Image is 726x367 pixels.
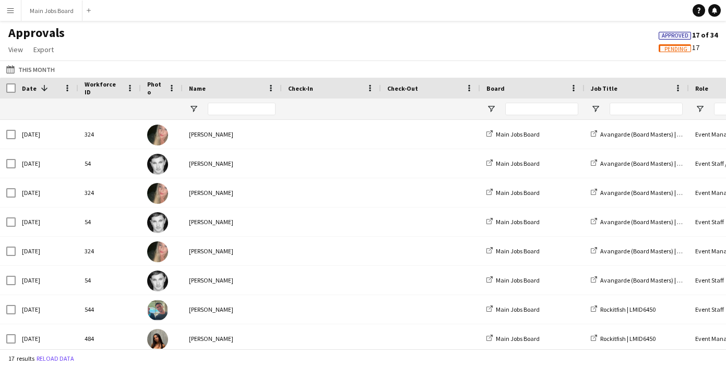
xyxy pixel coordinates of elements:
button: Reload data [34,353,76,364]
a: Main Jobs Board [486,160,540,167]
span: Pending [664,46,687,53]
div: [PERSON_NAME] [183,295,282,324]
a: Rockitfish | LMID6450 [591,335,656,342]
span: Board [486,84,505,92]
span: Avangarde (Board Masters) | LMID6666 [600,218,703,226]
img: Jay Slovick [147,271,168,291]
img: Emma Kelly [147,125,168,145]
input: Name Filter Input [208,103,276,115]
a: Main Jobs Board [486,305,540,313]
span: Role [695,84,708,92]
div: [DATE] [16,120,78,149]
span: Main Jobs Board [496,247,540,255]
a: Main Jobs Board [486,247,540,255]
div: 544 [78,295,141,324]
span: Main Jobs Board [496,335,540,342]
div: [DATE] [16,324,78,353]
button: Open Filter Menu [695,104,705,114]
span: Check-Out [387,84,418,92]
div: [DATE] [16,149,78,178]
span: 17 [659,43,699,52]
div: 484 [78,324,141,353]
span: Rockitfish | LMID6450 [600,305,656,313]
span: Check-In [288,84,313,92]
a: Export [29,43,58,56]
span: Avangarde (Board Masters) | LMID6666 [600,189,703,197]
a: View [4,43,27,56]
img: Emma Kelly [147,183,168,204]
span: Name [189,84,206,92]
span: Main Jobs Board [496,160,540,167]
span: Approved [662,32,688,39]
div: 54 [78,149,141,178]
input: Board Filter Input [505,103,578,115]
div: [PERSON_NAME] [183,266,282,295]
a: Avangarde (Board Masters) | LMID6666 [591,247,703,255]
div: [PERSON_NAME] [183,324,282,353]
a: Rockitfish | LMID6450 [591,305,656,313]
div: [DATE] [16,178,78,207]
button: Open Filter Menu [189,104,198,114]
a: Avangarde (Board Masters) | LMID6666 [591,218,703,226]
div: [DATE] [16,237,78,265]
span: Export [33,45,54,54]
a: Avangarde (Board Masters) | LMID6666 [591,189,703,197]
span: Avangarde (Board Masters) | LMID6666 [600,160,703,167]
img: Jay Slovick [147,212,168,233]
div: [DATE] [16,207,78,236]
a: Avangarde (Board Masters) | LMID6666 [591,130,703,138]
span: View [8,45,23,54]
div: [PERSON_NAME] [183,237,282,265]
span: Main Jobs Board [496,276,540,284]
img: Jay Slovick [147,154,168,175]
div: [PERSON_NAME] [183,120,282,149]
span: Photo [147,80,164,96]
img: Jack Pattinson [147,300,168,321]
span: Avangarde (Board Masters) | LMID6666 [600,130,703,138]
div: 324 [78,120,141,149]
img: Kitty Pattinson [147,329,168,350]
a: Main Jobs Board [486,335,540,342]
span: Avangarde (Board Masters) | LMID6666 [600,276,703,284]
div: [DATE] [16,266,78,295]
input: Job Title Filter Input [610,103,683,115]
button: Main Jobs Board [21,1,82,21]
a: Avangarde (Board Masters) | LMID6666 [591,160,703,167]
button: This Month [4,63,57,76]
span: Date [22,84,37,92]
div: 324 [78,237,141,265]
span: Main Jobs Board [496,130,540,138]
div: 54 [78,266,141,295]
a: Main Jobs Board [486,130,540,138]
a: Main Jobs Board [486,276,540,284]
span: Rockitfish | LMID6450 [600,335,656,342]
div: [PERSON_NAME] [183,178,282,207]
span: Job Title [591,84,617,92]
span: Avangarde (Board Masters) | LMID6666 [600,247,703,255]
a: Avangarde (Board Masters) | LMID6666 [591,276,703,284]
div: [PERSON_NAME] [183,207,282,236]
span: Main Jobs Board [496,305,540,313]
div: [DATE] [16,295,78,324]
img: Emma Kelly [147,241,168,262]
div: 324 [78,178,141,207]
div: 54 [78,207,141,236]
a: Main Jobs Board [486,189,540,197]
div: [PERSON_NAME] [183,149,282,178]
span: Workforce ID [85,80,122,96]
span: 17 of 34 [659,30,718,40]
a: Main Jobs Board [486,218,540,226]
button: Open Filter Menu [486,104,496,114]
span: Main Jobs Board [496,189,540,197]
span: Main Jobs Board [496,218,540,226]
button: Open Filter Menu [591,104,600,114]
